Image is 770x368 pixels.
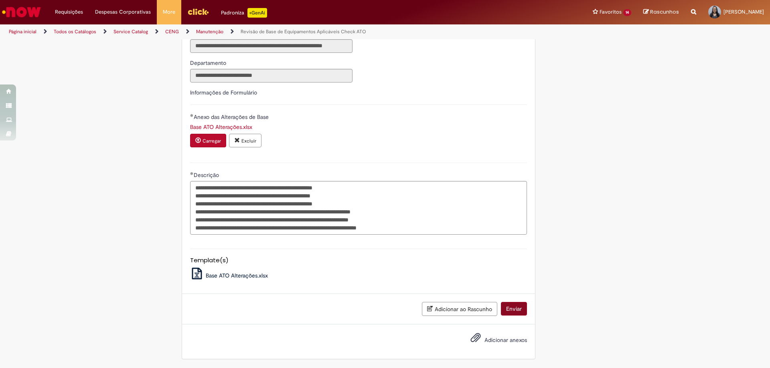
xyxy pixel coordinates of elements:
ul: Trilhas de página [6,24,507,39]
a: Base ATO Alterações.xlsx [190,272,268,279]
a: Service Catalog [113,28,148,35]
p: +GenAi [247,8,267,18]
input: Departamento [190,69,353,82]
button: Carregar anexo de Anexo das Alterações de Base Required [190,134,226,147]
img: click_logo_yellow_360x200.png [187,6,209,18]
span: Anexo das Alterações de Base [194,113,270,121]
span: Requisições [55,8,83,16]
button: Excluir anexo Base ATO Alterações.xlsx [229,134,261,147]
button: Adicionar ao Rascunho [422,302,497,316]
small: Excluir [241,138,256,144]
textarea: Descrição [190,181,527,235]
span: More [163,8,175,16]
span: Obrigatório Preenchido [190,114,194,117]
h5: Template(s) [190,257,527,264]
button: Adicionar anexos [468,330,483,349]
span: Rascunhos [650,8,679,16]
small: Carregar [203,138,221,144]
a: Revisão de Base de Equipamentos Aplicáveis Check ATO [241,28,366,35]
span: Despesas Corporativas [95,8,151,16]
label: Informações de Formulário [190,89,257,96]
a: Rascunhos [643,8,679,16]
img: ServiceNow [1,4,42,20]
a: Todos os Catálogos [54,28,96,35]
span: Favoritos [600,8,622,16]
button: Enviar [501,302,527,316]
span: Base ATO Alterações.xlsx [206,272,268,279]
a: Download de Base ATO Alterações.xlsx [190,123,252,131]
span: 14 [623,9,631,16]
label: Somente leitura - Departamento [190,59,228,67]
a: Página inicial [9,28,36,35]
span: Obrigatório Preenchido [190,172,194,175]
a: Manutenção [196,28,223,35]
span: [PERSON_NAME] [723,8,764,15]
a: CENG [165,28,179,35]
input: Título [190,39,353,53]
span: Adicionar anexos [484,336,527,344]
span: Descrição [194,171,221,179]
div: Padroniza [221,8,267,18]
